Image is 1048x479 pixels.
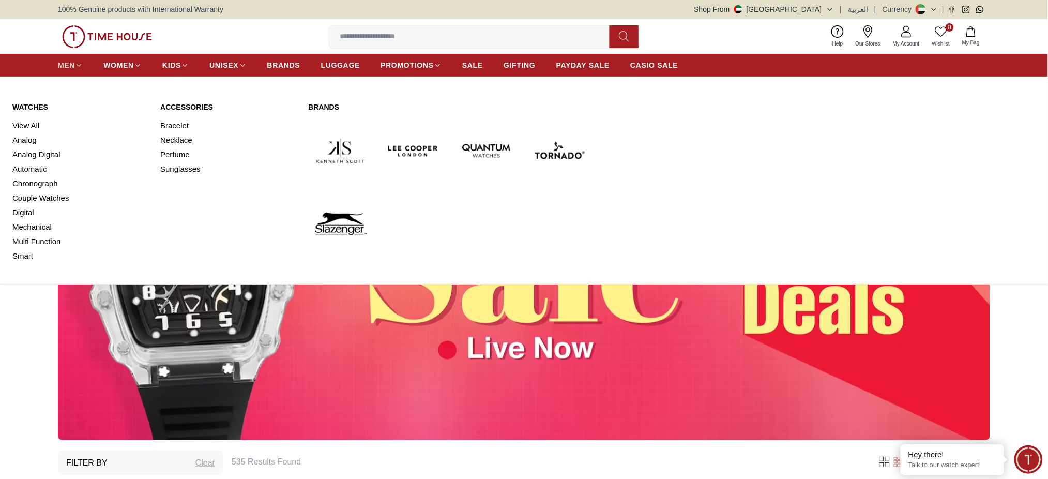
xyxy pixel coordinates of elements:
span: | [874,4,876,14]
a: MEN [58,56,83,74]
a: Sunglasses [160,162,296,176]
a: Necklace [160,133,296,147]
span: KIDS [162,60,181,70]
span: MEN [58,60,75,70]
a: Accessories [160,102,296,112]
span: My Bag [958,39,984,47]
a: 0Wishlist [926,23,956,50]
a: View All [12,118,148,133]
a: Our Stores [849,23,887,50]
a: Help [826,23,849,50]
div: Chat Widget [1014,445,1043,474]
a: Chronograph [12,176,148,191]
span: BRANDS [267,60,300,70]
span: PAYDAY SALE [556,60,610,70]
a: Automatic [12,162,148,176]
span: GIFTING [504,60,536,70]
a: Bracelet [160,118,296,133]
img: Kenneth Scott [308,118,373,183]
div: Clear [195,457,215,469]
div: Currency [883,4,916,14]
span: PROMOTIONS [381,60,434,70]
a: Facebook [948,6,956,13]
img: ... [62,25,152,48]
a: Mechanical [12,220,148,234]
p: Talk to our watch expert! [908,461,996,470]
span: 100% Genuine products with International Warranty [58,4,223,14]
span: 0 [946,23,954,32]
span: UNISEX [209,60,238,70]
span: WOMEN [103,60,134,70]
a: Couple Watches [12,191,148,205]
span: My Account [889,40,924,48]
a: Brands [308,102,591,112]
a: Analog [12,133,148,147]
img: Quantum [454,118,519,183]
img: Lee Cooper [381,118,446,183]
span: | [942,4,944,14]
div: Hey there! [908,450,996,460]
a: KIDS [162,56,189,74]
h6: 535 Results Found [232,456,865,468]
a: Analog Digital [12,147,148,162]
img: Tornado [527,118,591,183]
a: UNISEX [209,56,246,74]
a: PROMOTIONS [381,56,442,74]
a: SALE [462,56,483,74]
a: Instagram [962,6,970,13]
a: Whatsapp [976,6,984,13]
span: LUGGAGE [321,60,360,70]
a: LUGGAGE [321,56,360,74]
a: Smart [12,249,148,263]
a: PAYDAY SALE [556,56,610,74]
span: | [840,4,842,14]
a: Multi Function [12,234,148,249]
button: العربية [848,4,868,14]
a: BRANDS [267,56,300,74]
span: Help [828,40,847,48]
a: GIFTING [504,56,536,74]
button: Shop From[GEOGRAPHIC_DATA] [694,4,834,14]
a: Watches [12,102,148,112]
a: Digital [12,205,148,220]
a: WOMEN [103,56,142,74]
a: CASIO SALE [630,56,678,74]
img: Slazenger [308,191,373,256]
span: CASIO SALE [630,60,678,70]
span: SALE [462,60,483,70]
img: United Arab Emirates [734,5,742,13]
h3: Filter By [66,457,108,469]
button: My Bag [956,24,986,49]
span: Our Stores [852,40,885,48]
a: Perfume [160,147,296,162]
span: Wishlist [928,40,954,48]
